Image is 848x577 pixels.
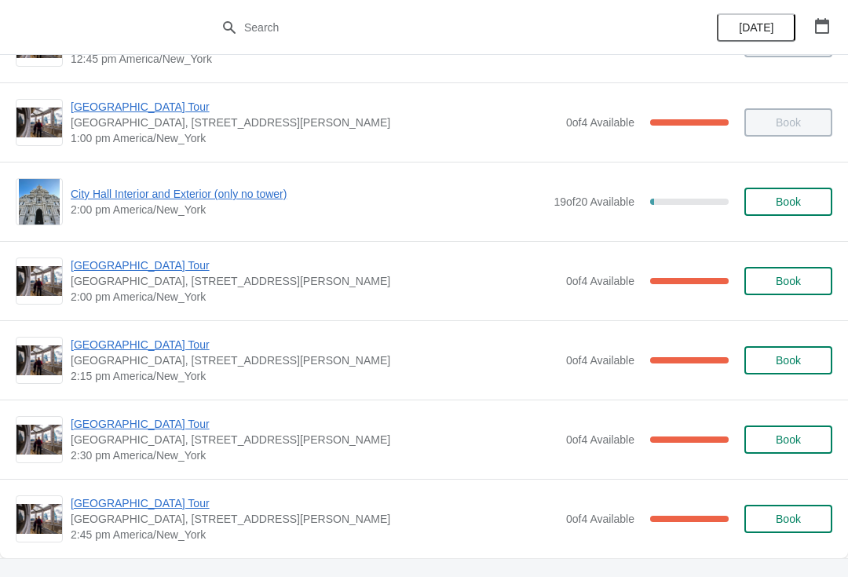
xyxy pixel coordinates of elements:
[71,51,558,67] span: 12:45 pm America/New_York
[776,195,801,208] span: Book
[71,130,558,146] span: 1:00 pm America/New_York
[71,527,558,542] span: 2:45 pm America/New_York
[566,513,634,525] span: 0 of 4 Available
[71,352,558,368] span: [GEOGRAPHIC_DATA], [STREET_ADDRESS][PERSON_NAME]
[71,368,558,384] span: 2:15 pm America/New_York
[71,186,546,202] span: City Hall Interior and Exterior (only no tower)
[566,354,634,367] span: 0 of 4 Available
[243,13,636,42] input: Search
[71,273,558,289] span: [GEOGRAPHIC_DATA], [STREET_ADDRESS][PERSON_NAME]
[566,433,634,446] span: 0 of 4 Available
[71,511,558,527] span: [GEOGRAPHIC_DATA], [STREET_ADDRESS][PERSON_NAME]
[744,346,832,374] button: Book
[776,275,801,287] span: Book
[566,116,634,129] span: 0 of 4 Available
[71,115,558,130] span: [GEOGRAPHIC_DATA], [STREET_ADDRESS][PERSON_NAME]
[16,108,62,138] img: City Hall Tower Tour | City Hall Visitor Center, 1400 John F Kennedy Boulevard Suite 121, Philade...
[71,289,558,305] span: 2:00 pm America/New_York
[744,425,832,454] button: Book
[717,13,795,42] button: [DATE]
[71,337,558,352] span: [GEOGRAPHIC_DATA] Tour
[744,505,832,533] button: Book
[776,354,801,367] span: Book
[16,266,62,297] img: City Hall Tower Tour | City Hall Visitor Center, 1400 John F Kennedy Boulevard Suite 121, Philade...
[554,195,634,208] span: 19 of 20 Available
[744,188,832,216] button: Book
[744,267,832,295] button: Book
[71,99,558,115] span: [GEOGRAPHIC_DATA] Tour
[71,495,558,511] span: [GEOGRAPHIC_DATA] Tour
[16,504,62,535] img: City Hall Tower Tour | City Hall Visitor Center, 1400 John F Kennedy Boulevard Suite 121, Philade...
[71,432,558,447] span: [GEOGRAPHIC_DATA], [STREET_ADDRESS][PERSON_NAME]
[71,416,558,432] span: [GEOGRAPHIC_DATA] Tour
[71,447,558,463] span: 2:30 pm America/New_York
[739,21,773,34] span: [DATE]
[566,275,634,287] span: 0 of 4 Available
[16,425,62,455] img: City Hall Tower Tour | City Hall Visitor Center, 1400 John F Kennedy Boulevard Suite 121, Philade...
[71,257,558,273] span: [GEOGRAPHIC_DATA] Tour
[71,202,546,217] span: 2:00 pm America/New_York
[776,513,801,525] span: Book
[19,179,60,225] img: City Hall Interior and Exterior (only no tower) | | 2:00 pm America/New_York
[776,433,801,446] span: Book
[16,345,62,376] img: City Hall Tower Tour | City Hall Visitor Center, 1400 John F Kennedy Boulevard Suite 121, Philade...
